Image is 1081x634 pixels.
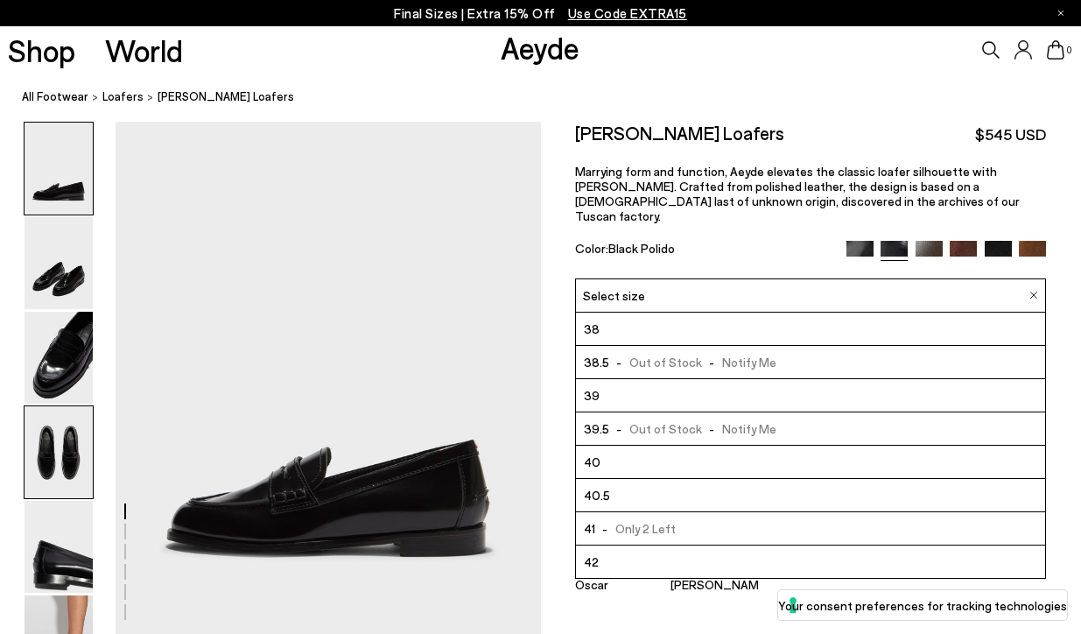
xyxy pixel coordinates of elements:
[595,518,676,539] span: Only 2 Left
[609,355,629,370] span: -
[583,286,645,305] span: Select size
[158,88,294,106] span: [PERSON_NAME] Loafers
[25,312,93,404] img: Oscar Leather Loafers - Image 3
[584,384,600,406] span: 39
[25,501,93,593] img: Oscar Leather Loafers - Image 5
[778,596,1067,615] label: Your consent preferences for tracking technologies
[584,518,595,539] span: 41
[702,421,722,436] span: -
[702,355,722,370] span: -
[575,122,784,144] h2: [PERSON_NAME] Loafers
[670,577,758,592] p: [PERSON_NAME]
[778,590,1067,620] button: Your consent preferences for tracking technologies
[575,164,1020,223] span: Marrying form and function, Aeyde elevates the classic loafer silhouette with [PERSON_NAME]. Craf...
[1064,46,1073,55] span: 0
[584,351,609,373] span: 38.5
[584,418,609,440] span: 39.5
[1047,40,1064,60] a: 0
[501,29,579,66] a: Aeyde
[575,241,832,261] div: Color:
[25,123,93,215] img: Oscar Leather Loafers - Image 1
[22,74,1081,122] nav: breadcrumb
[609,351,776,373] span: Out of Stock Notify Me
[609,418,776,440] span: Out of Stock Notify Me
[975,123,1046,145] span: $545 USD
[609,421,629,436] span: -
[608,241,675,256] span: Black Polido
[595,521,615,536] span: -
[584,451,600,473] span: 40
[584,551,599,573] span: 42
[25,217,93,309] img: Oscar Leather Loafers - Image 2
[25,406,93,498] img: Oscar Leather Loafers - Image 4
[8,35,75,66] a: Shop
[22,88,88,106] a: All Footwear
[575,577,663,592] p: Oscar
[102,88,144,106] a: Loafers
[102,89,144,103] span: Loafers
[105,35,183,66] a: World
[394,3,687,25] p: Final Sizes | Extra 15% Off
[584,484,610,506] span: 40.5
[584,318,600,340] span: 38
[568,5,687,21] span: Navigate to /collections/ss25-final-sizes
